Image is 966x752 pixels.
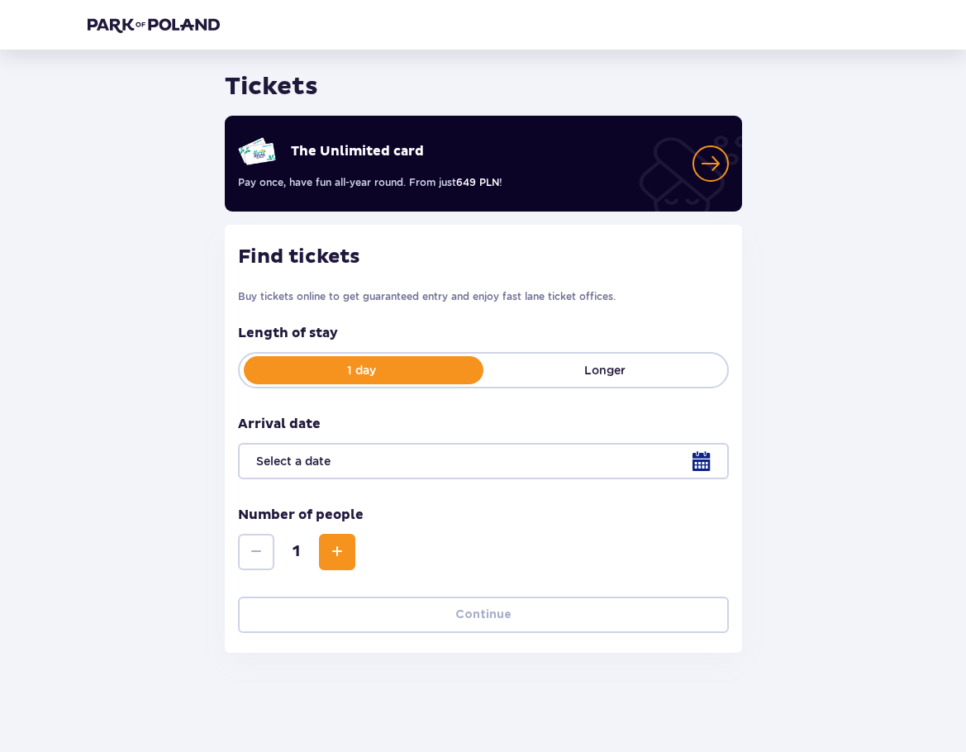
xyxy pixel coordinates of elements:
[238,289,729,304] p: Buy tickets online to get guaranteed entry and enjoy fast lane ticket offices.
[278,542,316,562] span: 1
[319,534,355,570] button: Increase
[240,362,483,378] p: 1 day
[455,607,512,623] p: Continue
[225,71,318,102] h1: Tickets
[483,362,727,378] p: Longer
[238,324,729,342] p: Length of stay
[238,534,274,570] button: Decrease
[238,506,364,524] p: Number of people
[238,415,321,433] p: Arrival date
[238,245,729,269] h2: Find tickets
[88,17,220,33] img: Park of Poland logo
[238,597,729,633] button: Continue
